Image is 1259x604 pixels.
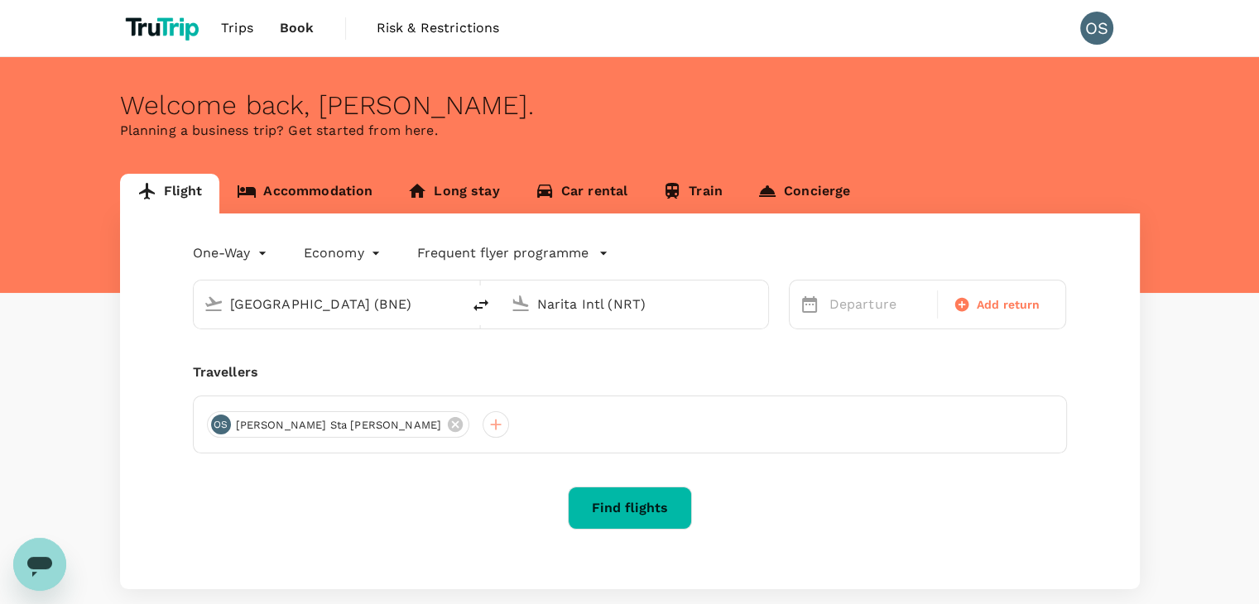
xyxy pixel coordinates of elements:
[977,296,1040,314] span: Add return
[740,174,867,213] a: Concierge
[390,174,517,213] a: Long stay
[417,243,589,263] p: Frequent flyer programme
[537,291,733,317] input: Going to
[829,295,927,314] p: Departure
[568,487,692,530] button: Find flights
[13,538,66,591] iframe: Button to launch messaging window
[757,302,760,305] button: Open
[645,174,740,213] a: Train
[207,411,470,438] div: OS[PERSON_NAME] Sta [PERSON_NAME]
[193,240,271,266] div: One-Way
[280,18,315,38] span: Book
[120,90,1140,121] div: Welcome back , [PERSON_NAME] .
[461,285,501,325] button: delete
[230,291,426,317] input: Depart from
[120,121,1140,141] p: Planning a business trip? Get started from here.
[221,18,253,38] span: Trips
[226,417,452,434] span: [PERSON_NAME] Sta [PERSON_NAME]
[449,302,453,305] button: Open
[219,174,390,213] a: Accommodation
[304,240,384,266] div: Economy
[120,174,220,213] a: Flight
[211,415,231,434] div: OS
[377,18,500,38] span: Risk & Restrictions
[1080,12,1113,45] div: OS
[517,174,646,213] a: Car rental
[417,243,608,263] button: Frequent flyer programme
[193,362,1067,382] div: Travellers
[120,10,209,46] img: TruTrip logo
